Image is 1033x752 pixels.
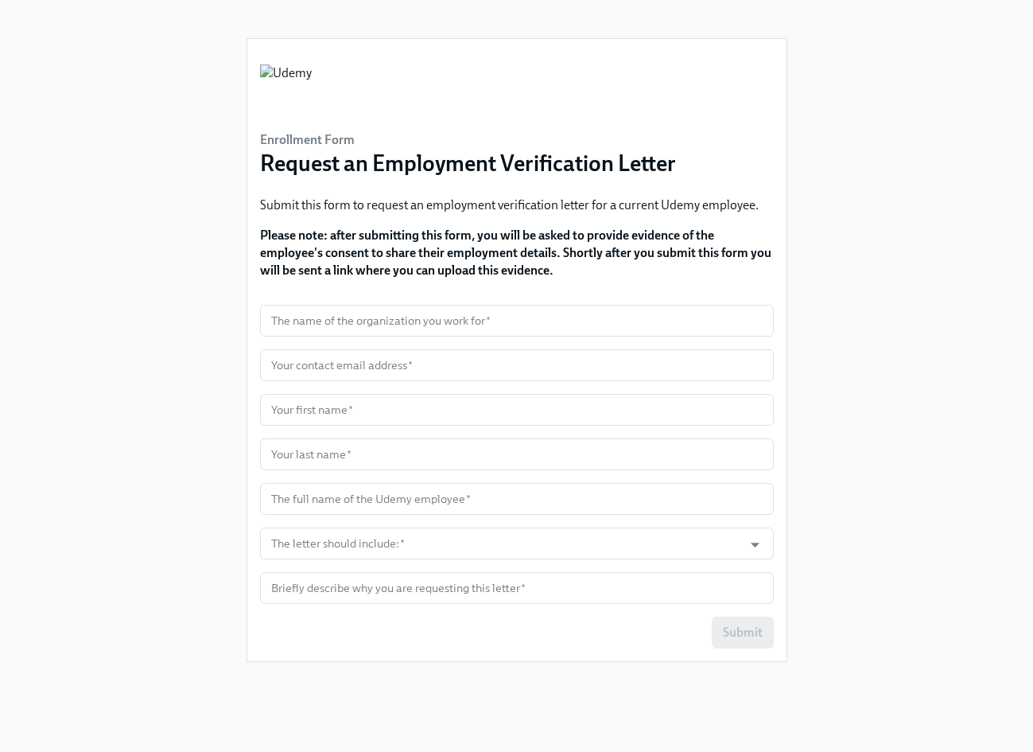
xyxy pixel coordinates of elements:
[260,131,676,149] h6: Enrollment Form
[260,228,771,278] strong: Please note: after submitting this form, you will be asked to provide evidence of the employee's ...
[260,149,676,177] h3: Request an Employment Verification Letter
[743,532,767,557] button: Open
[260,64,312,112] img: Udemy
[260,197,774,214] p: Submit this form to request an employment verification letter for a current Udemy employee.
